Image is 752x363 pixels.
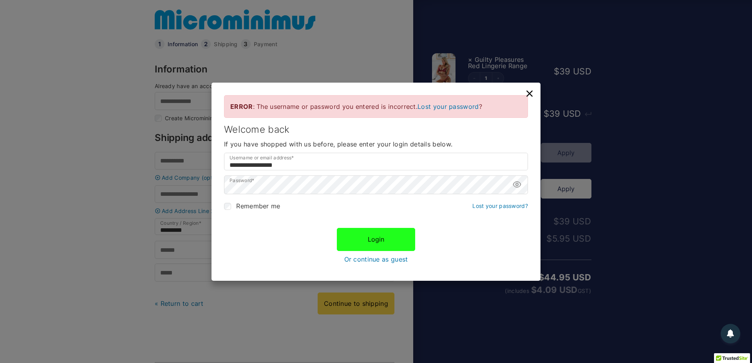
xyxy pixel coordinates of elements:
[337,228,415,251] button: Login
[472,202,528,209] a: Lost your password?
[224,203,231,210] input: Remember me
[236,202,280,210] span: Remember me
[230,101,522,112] div: : The username or password you entered is incorrect. ?
[418,103,479,110] a: Lost your password
[224,140,452,148] span: If you have shopped with us before, please enter your login details below.
[230,103,253,110] strong: ERROR
[224,124,528,135] h3: Welcome back
[344,256,408,263] a: Or continue as guest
